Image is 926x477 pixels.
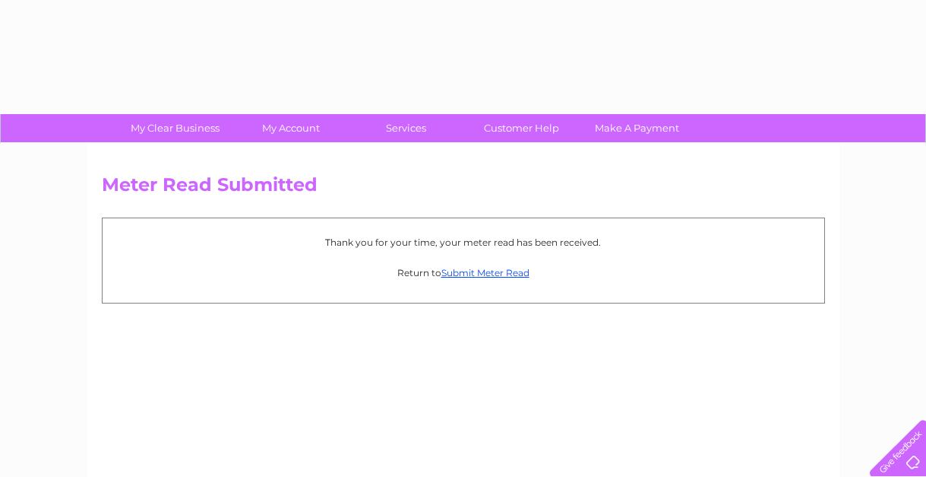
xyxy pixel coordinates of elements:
[102,174,825,203] h2: Meter Read Submitted
[343,114,469,142] a: Services
[112,114,238,142] a: My Clear Business
[110,235,817,250] p: Thank you for your time, your meter read has been received.
[110,266,817,280] p: Return to
[441,267,529,278] a: Submit Meter Read
[228,114,353,142] a: My Account
[574,114,700,142] a: Make A Payment
[459,114,584,142] a: Customer Help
